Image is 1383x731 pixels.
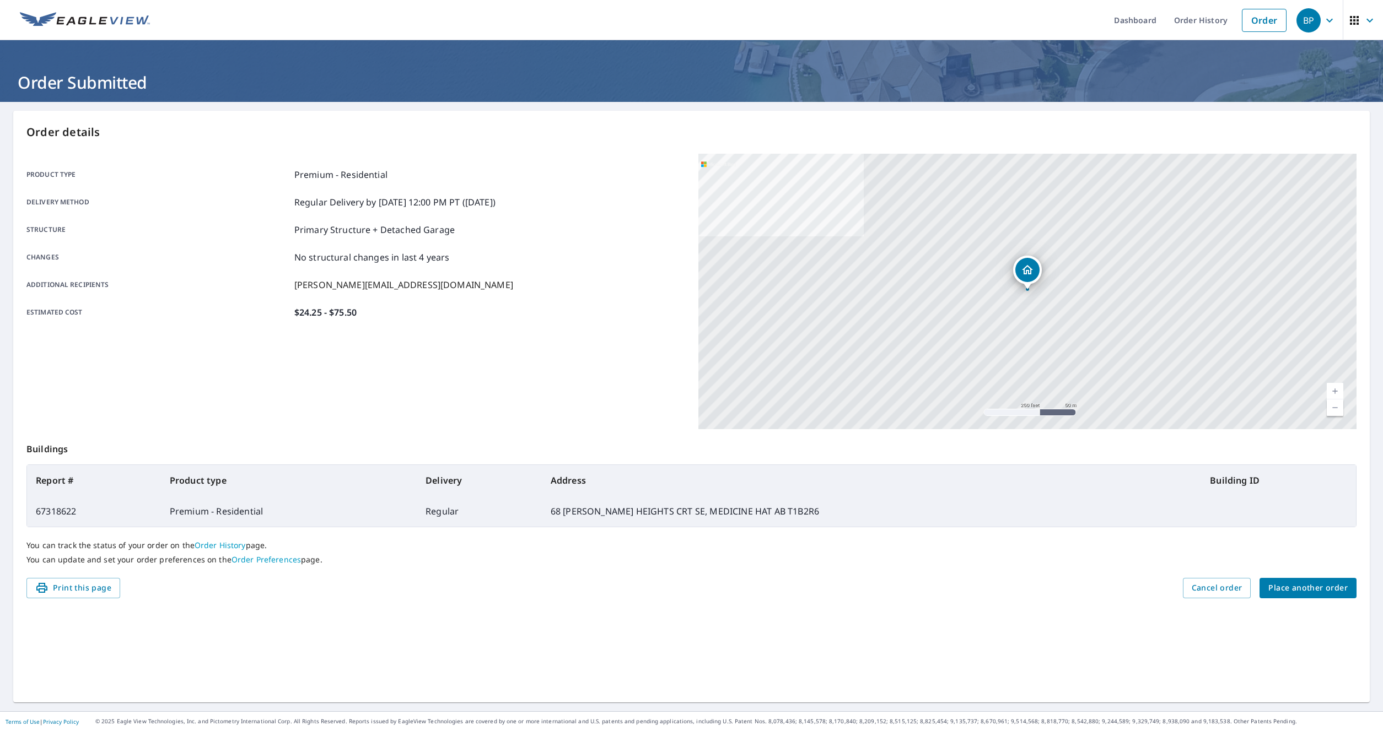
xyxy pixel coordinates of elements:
p: | [6,718,79,725]
button: Print this page [26,578,120,598]
p: $24.25 - $75.50 [294,306,357,319]
a: Current Level 17, Zoom Out [1327,399,1343,416]
p: Order details [26,124,1357,140]
button: Cancel order [1183,578,1251,598]
th: Report # [27,465,161,496]
p: Premium - Residential [294,168,388,181]
a: Order Preferences [232,554,301,565]
p: No structural changes in last 4 years [294,251,450,264]
p: Regular Delivery by [DATE] 12:00 PM PT ([DATE]) [294,196,496,209]
th: Address [542,465,1202,496]
td: Premium - Residential [161,496,417,527]
a: Current Level 17, Zoom In [1327,383,1343,399]
img: EV Logo [20,12,150,29]
p: Changes [26,251,290,264]
p: [PERSON_NAME][EMAIL_ADDRESS][DOMAIN_NAME] [294,278,513,291]
th: Delivery [417,465,542,496]
p: You can track the status of your order on the page. [26,540,1357,550]
p: You can update and set your order preferences on the page. [26,555,1357,565]
p: © 2025 Eagle View Technologies, Inc. and Pictometry International Corp. All Rights Reserved. Repo... [95,717,1377,725]
a: Order History [195,540,246,550]
p: Additional recipients [26,278,290,291]
a: Terms of Use [6,718,40,725]
p: Buildings [26,429,1357,464]
p: Structure [26,223,290,236]
div: Dropped pin, building 1, Residential property, 68 ROSS HEIGHTS CRT SE MEDICINE HAT AB T1B2R6 [1013,256,1042,290]
p: Product type [26,168,290,181]
a: Order [1242,9,1287,32]
p: Delivery method [26,196,290,209]
td: Regular [417,496,542,527]
span: Place another order [1268,581,1348,595]
th: Product type [161,465,417,496]
td: 68 [PERSON_NAME] HEIGHTS CRT SE, MEDICINE HAT AB T1B2R6 [542,496,1202,527]
a: Privacy Policy [43,718,79,725]
p: Primary Structure + Detached Garage [294,223,455,236]
div: BP [1296,8,1321,33]
button: Place another order [1260,578,1357,598]
span: Print this page [35,581,111,595]
p: Estimated cost [26,306,290,319]
span: Cancel order [1192,581,1242,595]
td: 67318622 [27,496,161,527]
h1: Order Submitted [13,71,1370,94]
th: Building ID [1201,465,1356,496]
